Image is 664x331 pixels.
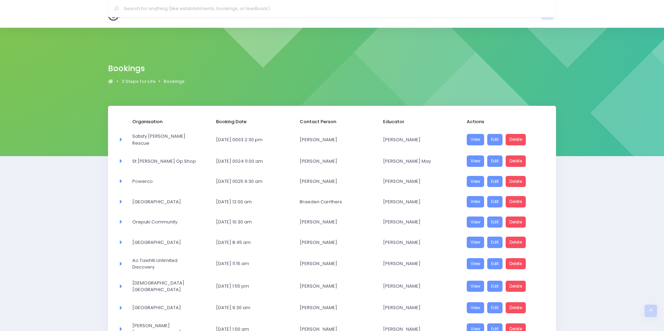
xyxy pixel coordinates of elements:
a: View [467,196,484,207]
span: [PERSON_NAME] [383,198,448,205]
td: 11 March 2019 8:45 am [211,232,295,253]
td: 21 January 2005 10:30 am [211,212,295,232]
span: Actions [467,118,532,125]
a: View [467,217,484,228]
span: [PERSON_NAME] [383,260,448,267]
td: Genna Bradley [379,212,462,232]
span: [DATE] 10:30 am [216,219,281,226]
a: Delete [506,155,526,167]
td: <a href="https://3sfl.stjis.org.nz/booking/b1858958-8ba7-421d-b97d-42fb809524fb" class="btn btn-p... [462,151,546,171]
a: Delete [506,281,526,292]
td: Taipa Area School [128,192,211,212]
td: Phil Watson [295,232,379,253]
span: [PERSON_NAME] [383,178,448,185]
span: [PERSON_NAME] May [383,158,448,165]
td: <a href="https://3sfl.stjis.org.nz/booking/806a9878-4e26-4ba5-b943-0aa712501dc1" class="btn btn-p... [462,192,546,212]
span: Ao Tawhiti Unlimited Discovery [132,257,197,271]
span: [PERSON_NAME] [383,219,448,226]
span: [PERSON_NAME] [383,239,448,246]
td: Lisa Williams [295,298,379,318]
td: Lynette wilson [295,171,379,192]
td: Vaughan Coy [379,171,462,192]
span: [PERSON_NAME] [300,283,365,290]
a: Edit [487,217,503,228]
a: View [467,302,484,314]
a: View [467,281,484,292]
td: Catholic Cathedral College [128,275,211,298]
td: <a href="https://3sfl.stjis.org.nz/booking/9b3cdf61-5005-4b78-8e1b-02fb5511e50f" class="btn btn-p... [462,171,546,192]
a: Edit [487,134,503,145]
a: Edit [487,237,503,248]
span: [PERSON_NAME] [300,136,365,143]
a: View [467,176,484,187]
span: [DATE] 0003 2:30 pm [216,136,281,143]
a: Delete [506,217,526,228]
td: <a href="https://3sfl.stjis.org.nz/booking/8bc28256-4e40-42aa-815f-c4274ea3d51d" class="btn btn-p... [462,253,546,275]
span: Contact Person [300,118,365,125]
td: 25 March 2019 1:55 pm [211,275,295,298]
span: [PERSON_NAME] [300,158,365,165]
span: Braeden Carrthers [300,198,365,205]
span: [PERSON_NAME] [383,304,448,311]
span: [PERSON_NAME] [300,260,365,267]
span: [PERSON_NAME] [383,136,448,143]
a: View [467,237,484,248]
td: <a href="https://3sfl.stjis.org.nz/booking/1b882dd1-f32b-42f4-91c7-627bd2290f15" class="btn btn-p... [462,212,546,232]
a: Edit [487,155,503,167]
td: 24 February 0025 9:30 am [211,171,295,192]
a: Delete [506,258,526,270]
span: Educator [383,118,448,125]
input: Search for anything (like establishments, bookings, or feedback) [124,3,546,14]
td: Rebecca Brook [379,298,462,318]
span: [DATE] 9:30 am [216,304,281,311]
td: 22 March 2019 11:15 am [211,253,295,275]
span: St [PERSON_NAME] Op Shop [132,158,197,165]
td: Rebecca Brook [379,275,462,298]
td: Nikki McLauchlan [379,128,462,151]
td: Teressa May [379,151,462,171]
a: Delete [506,176,526,187]
span: Satisfy [PERSON_NAME] Rescue [132,133,197,146]
a: Edit [487,258,503,270]
td: 7 February 0003 2:30 pm [211,128,295,151]
h2: Bookings [108,64,179,73]
span: [DATE] 0025 9:30 am [216,178,281,185]
a: Bookings [164,78,184,85]
span: [DEMOGRAPHIC_DATA][GEOGRAPHIC_DATA] [132,280,197,293]
td: <a href="https://3sfl.stjis.org.nz/booking/75b8f029-6360-4ff2-963f-1e66a3439f14" class="btn btn-p... [462,298,546,318]
a: Edit [487,196,503,207]
a: Edit [487,176,503,187]
td: St Margaret's College [128,298,211,318]
td: Orepuki Community [128,212,211,232]
span: 3 Steps for Life [122,78,156,85]
td: Joanne King [379,192,462,212]
td: <a href="https://3sfl.stjis.org.nz/booking/4c7dd73b-b6af-488a-8a06-6aae024e10a9" class="btn btn-p... [462,275,546,298]
span: [PERSON_NAME] [300,239,365,246]
td: Reta Kritzinger [295,151,379,171]
td: 31 December 1899 12:00 am [211,192,295,212]
span: Powerco [132,178,197,185]
a: Edit [487,281,503,292]
td: Carmel Barrett [295,212,379,232]
span: Booking Date [216,118,281,125]
td: 20 May 2019 9:30 am [211,298,295,318]
td: Kay Hayes [295,253,379,275]
span: [GEOGRAPHIC_DATA] [132,239,197,246]
a: Delete [506,302,526,314]
span: [GEOGRAPHIC_DATA] [132,304,197,311]
a: View [467,155,484,167]
span: [DATE] 1:55 pm [216,283,281,290]
span: [DATE] 11:15 am [216,260,281,267]
span: Organisation [132,118,197,125]
a: Delete [506,237,526,248]
span: [PERSON_NAME] [300,178,365,185]
td: Satisfy Rood Rescue [128,128,211,151]
td: Cassandra Troman [379,232,462,253]
td: Christchurch Boys' High School [128,232,211,253]
span: [PERSON_NAME] [300,304,365,311]
td: 11 December 0024 11:00 am [211,151,295,171]
td: Powerco [128,171,211,192]
a: Delete [506,134,526,145]
td: <a href="https://3sfl.stjis.org.nz/booking/64b50efa-2f59-4ebb-90bb-33b6e03ea242" class="btn btn-p... [462,232,546,253]
span: [PERSON_NAME] [383,283,448,290]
